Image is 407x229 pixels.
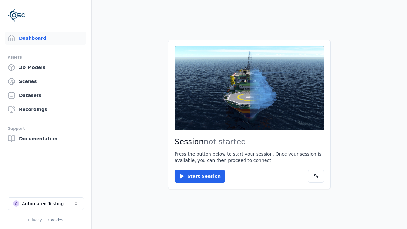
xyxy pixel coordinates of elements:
p: Press the button below to start your session. Once your session is available, you can then procee... [175,151,324,163]
a: Scenes [5,75,86,88]
h2: Session [175,137,324,147]
img: Logo [8,6,25,24]
a: Cookies [48,218,63,222]
a: 3D Models [5,61,86,74]
button: Select a workspace [8,197,84,210]
a: Privacy [28,218,42,222]
a: Recordings [5,103,86,116]
div: Support [8,125,84,132]
button: Start Session [175,170,225,183]
span: not started [204,137,246,146]
a: Documentation [5,132,86,145]
span: | [45,218,46,222]
div: Automated Testing - Playwright [22,200,73,207]
div: Assets [8,53,84,61]
a: Dashboard [5,32,86,45]
div: A [13,200,19,207]
a: Datasets [5,89,86,102]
